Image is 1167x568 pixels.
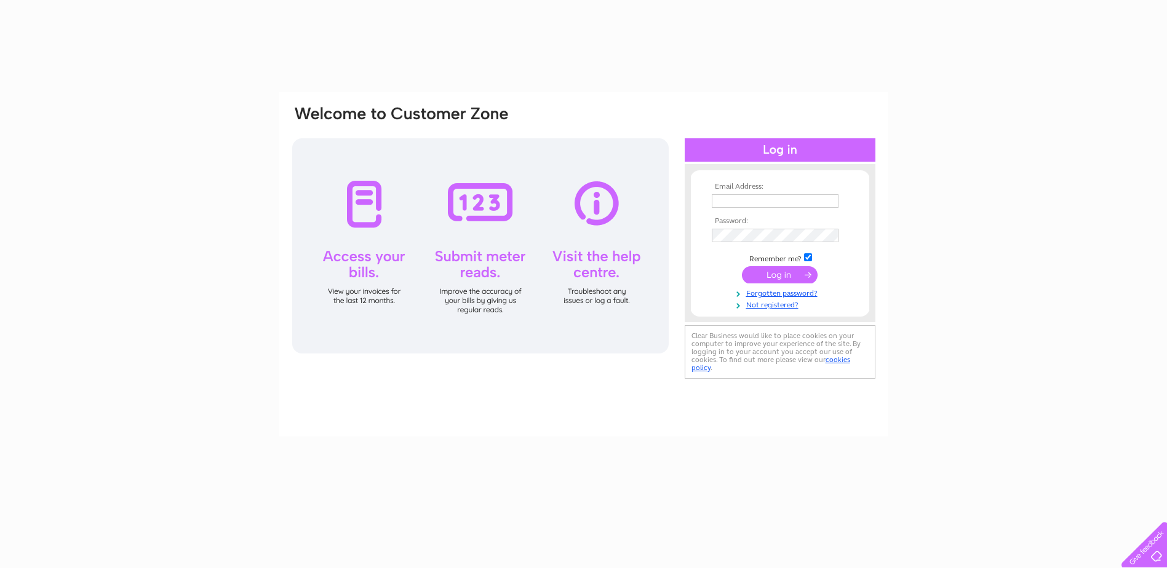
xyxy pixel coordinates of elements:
[691,355,850,372] a: cookies policy
[712,286,851,298] a: Forgotten password?
[709,217,851,226] th: Password:
[742,266,818,283] input: Submit
[709,183,851,191] th: Email Address:
[712,298,851,310] a: Not registered?
[709,251,851,264] td: Remember me?
[685,325,875,379] div: Clear Business would like to place cookies on your computer to improve your experience of the sit...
